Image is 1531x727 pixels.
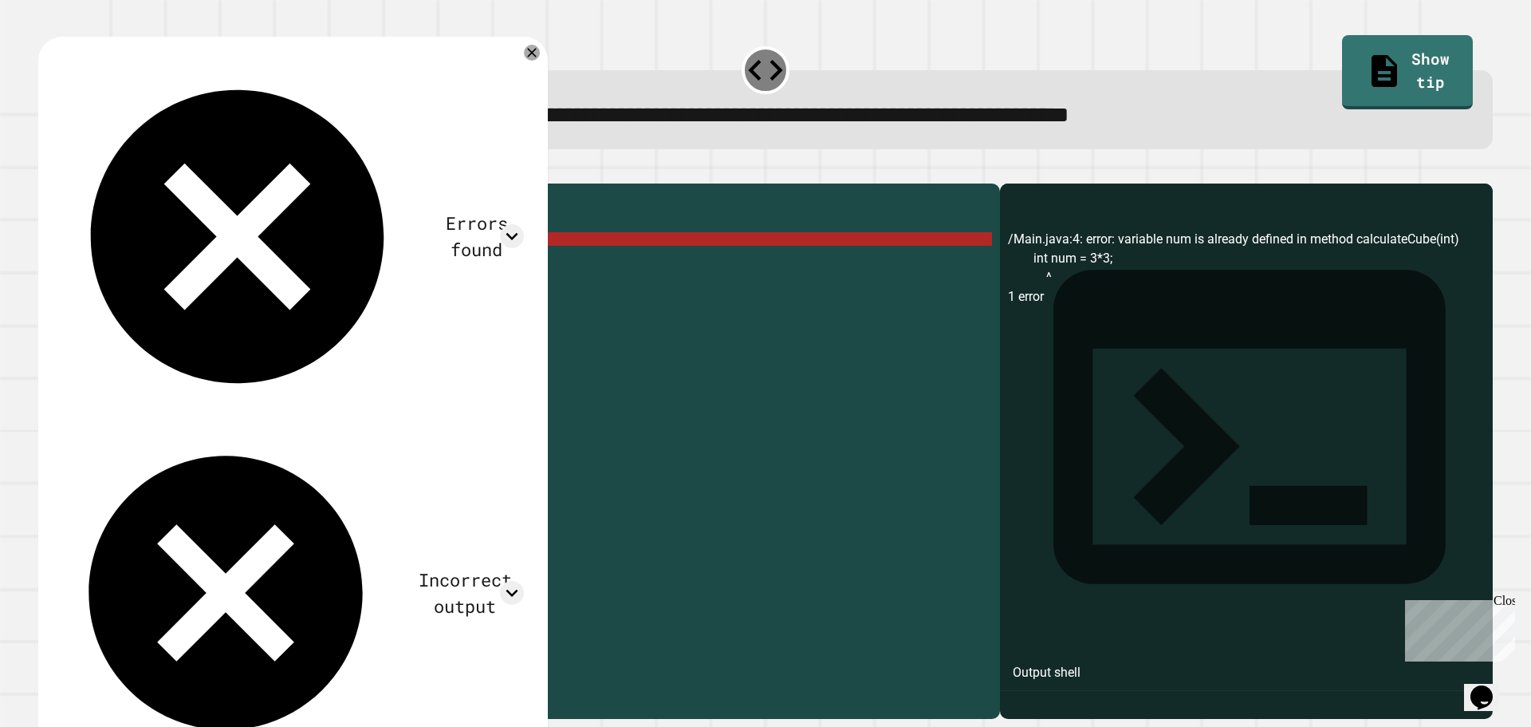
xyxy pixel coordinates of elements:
div: Chat with us now!Close [6,6,110,101]
iframe: chat widget [1399,594,1515,662]
div: /Main.java:4: error: variable num is already defined in method calculateCube(int) int num = 3*3; ... [1008,230,1485,719]
a: Show tip [1342,35,1472,109]
div: Incorrect output [406,567,524,619]
div: Errors found [429,210,524,263]
iframe: chat widget [1464,663,1515,711]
